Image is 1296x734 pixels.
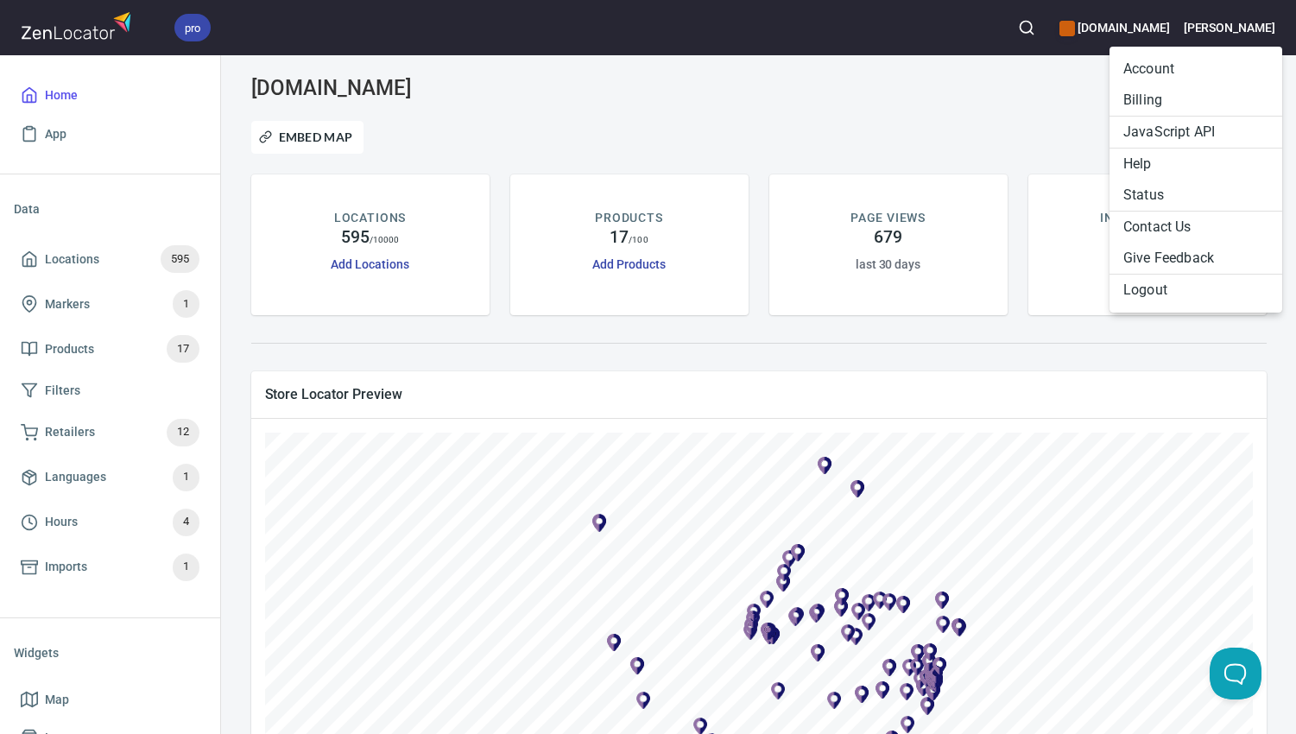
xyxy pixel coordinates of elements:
[1110,180,1282,211] a: Status
[1110,275,1282,306] li: Logout
[1110,117,1282,148] a: JavaScript API
[1110,85,1282,116] li: Billing
[1110,212,1282,243] li: Contact Us
[1110,243,1282,274] li: Give Feedback
[1110,54,1282,85] li: Account
[1110,149,1282,180] a: Help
